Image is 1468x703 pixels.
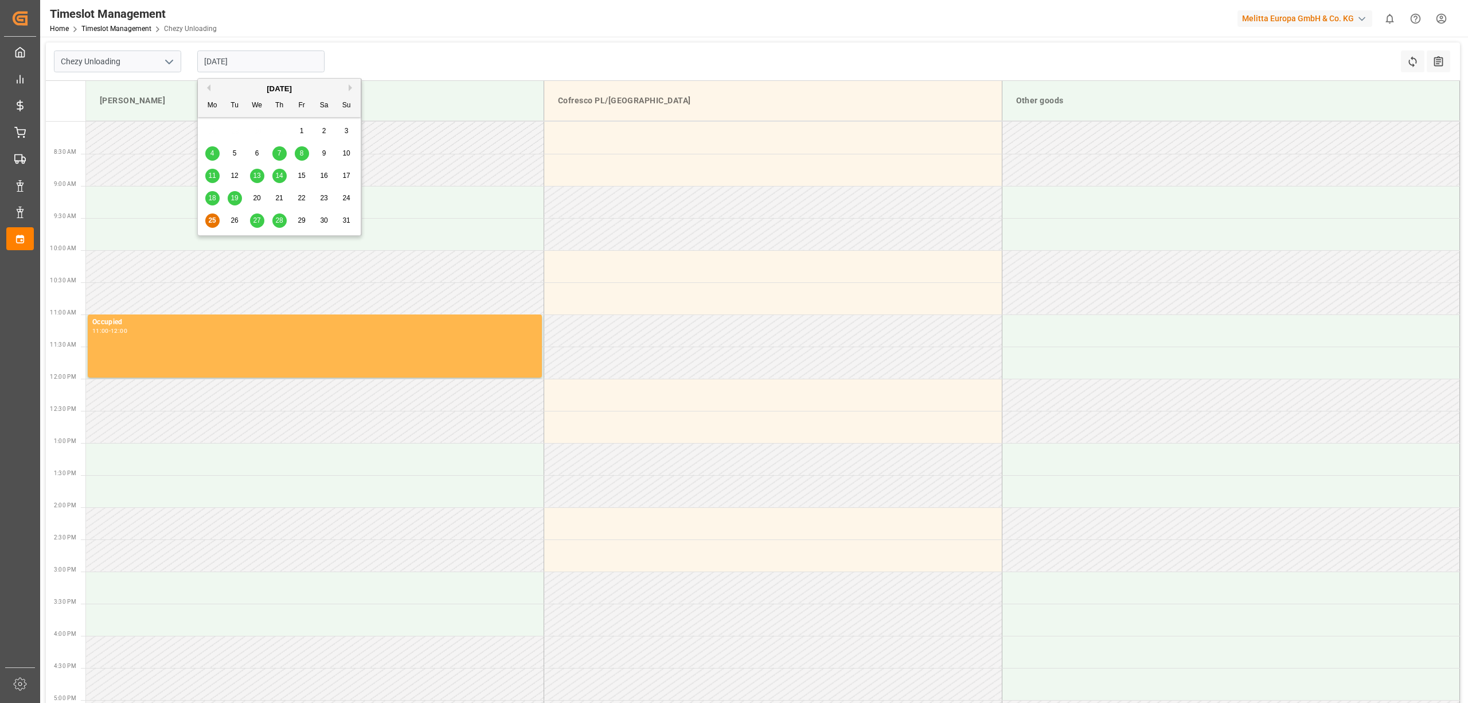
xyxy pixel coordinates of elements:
span: 5:00 PM [54,695,76,701]
span: 29 [298,216,305,224]
div: Choose Thursday, August 28th, 2025 [272,213,287,228]
span: 26 [231,216,238,224]
div: 12:00 [111,328,127,333]
span: 11 [208,172,216,180]
div: Choose Friday, August 1st, 2025 [295,124,309,138]
input: DD.MM.YYYY [197,51,325,72]
div: Su [339,99,354,113]
span: 2:00 PM [54,502,76,508]
div: Choose Friday, August 8th, 2025 [295,146,309,161]
div: Choose Tuesday, August 12th, 2025 [228,169,242,183]
span: 12:00 PM [50,374,76,380]
span: 1 [300,127,304,135]
div: Choose Wednesday, August 27th, 2025 [250,213,264,228]
span: 13 [253,172,260,180]
span: 4:00 PM [54,631,76,637]
span: 6 [255,149,259,157]
span: 9 [322,149,326,157]
div: Choose Sunday, August 17th, 2025 [339,169,354,183]
span: 9:30 AM [54,213,76,219]
span: 10:00 AM [50,245,76,251]
button: show 0 new notifications [1377,6,1403,32]
div: Choose Tuesday, August 19th, 2025 [228,191,242,205]
a: Home [50,25,69,33]
div: Choose Saturday, August 23rd, 2025 [317,191,331,205]
span: 11:00 AM [50,309,76,316]
button: Previous Month [204,84,210,91]
a: Timeslot Management [81,25,151,33]
span: 8:30 AM [54,149,76,155]
span: 30 [320,216,327,224]
div: Choose Sunday, August 3rd, 2025 [339,124,354,138]
input: Type to search/select [54,51,181,72]
div: Choose Monday, August 11th, 2025 [205,169,220,183]
div: Mo [205,99,220,113]
div: Melitta Europa GmbH & Co. KG [1237,10,1372,27]
div: Choose Wednesday, August 13th, 2025 [250,169,264,183]
div: Occupied [92,317,537,328]
div: Choose Saturday, August 30th, 2025 [317,213,331,228]
span: 1:30 PM [54,470,76,476]
button: Help Center [1403,6,1428,32]
div: month 2025-08 [201,120,358,232]
div: Timeslot Management [50,5,217,22]
div: Choose Thursday, August 21st, 2025 [272,191,287,205]
div: Choose Sunday, August 10th, 2025 [339,146,354,161]
span: 3 [345,127,349,135]
div: Choose Wednesday, August 6th, 2025 [250,146,264,161]
div: Tu [228,99,242,113]
div: Choose Tuesday, August 5th, 2025 [228,146,242,161]
span: 28 [275,216,283,224]
div: [DATE] [198,83,361,95]
div: Choose Wednesday, August 20th, 2025 [250,191,264,205]
span: 25 [208,216,216,224]
div: Choose Monday, August 4th, 2025 [205,146,220,161]
span: 21 [275,194,283,202]
span: 11:30 AM [50,341,76,348]
span: 2:30 PM [54,534,76,541]
span: 12 [231,172,238,180]
button: Melitta Europa GmbH & Co. KG [1237,7,1377,29]
span: 19 [231,194,238,202]
div: 11:00 [92,328,109,333]
span: 14 [275,172,283,180]
span: 18 [208,194,216,202]
div: We [250,99,264,113]
div: Choose Saturday, August 16th, 2025 [317,169,331,183]
span: 15 [298,172,305,180]
span: 23 [320,194,327,202]
div: Choose Thursday, August 14th, 2025 [272,169,287,183]
div: Choose Friday, August 22nd, 2025 [295,191,309,205]
span: 3:00 PM [54,566,76,573]
div: Fr [295,99,309,113]
button: open menu [160,53,177,71]
div: [PERSON_NAME] [95,90,534,111]
div: Choose Friday, August 29th, 2025 [295,213,309,228]
div: Choose Monday, August 18th, 2025 [205,191,220,205]
div: Cofresco PL/[GEOGRAPHIC_DATA] [553,90,993,111]
span: 3:30 PM [54,599,76,605]
span: 1:00 PM [54,438,76,444]
div: Sa [317,99,331,113]
div: Choose Sunday, August 31st, 2025 [339,213,354,228]
div: Choose Monday, August 25th, 2025 [205,213,220,228]
span: 10:30 AM [50,277,76,283]
span: 12:30 PM [50,406,76,412]
span: 31 [342,216,350,224]
div: Choose Saturday, August 2nd, 2025 [317,124,331,138]
div: Choose Friday, August 15th, 2025 [295,169,309,183]
span: 16 [320,172,327,180]
div: - [109,328,111,333]
div: Choose Sunday, August 24th, 2025 [339,191,354,205]
button: Next Month [349,84,356,91]
div: Choose Tuesday, August 26th, 2025 [228,213,242,228]
span: 8 [300,149,304,157]
span: 20 [253,194,260,202]
span: 17 [342,172,350,180]
div: Other goods [1012,90,1451,111]
div: Choose Saturday, August 9th, 2025 [317,146,331,161]
span: 10 [342,149,350,157]
span: 7 [278,149,282,157]
div: Choose Thursday, August 7th, 2025 [272,146,287,161]
span: 4 [210,149,214,157]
